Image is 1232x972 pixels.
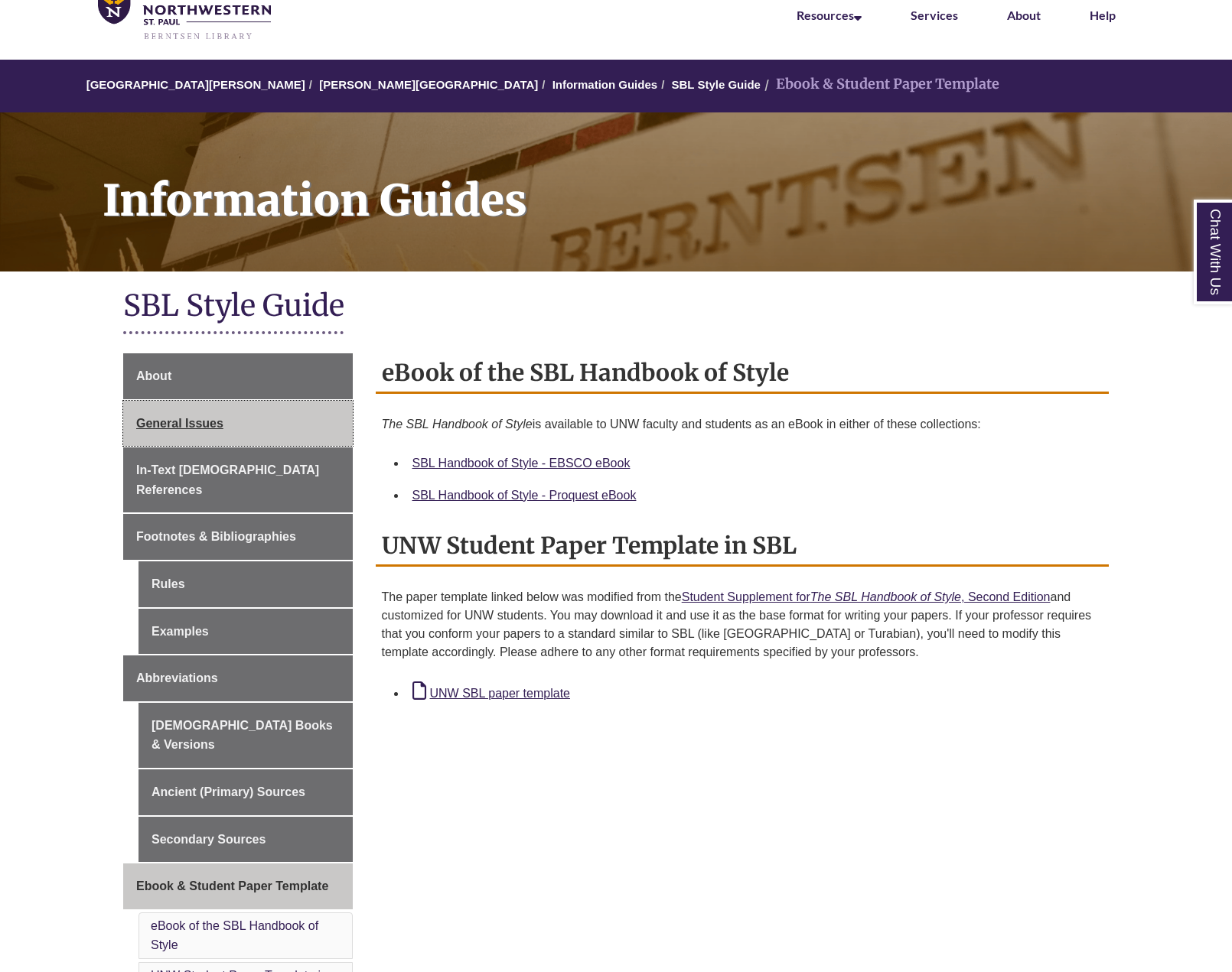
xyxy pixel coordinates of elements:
[136,417,223,430] span: General Issues
[1090,8,1116,22] a: Help
[412,457,631,470] a: SBL Handbook of Style - EBSCO eBook
[123,655,353,701] a: Abbreviations
[136,530,296,543] span: Footnotes & Bibliographies
[382,409,1103,440] p: is available to UNW faculty and students as an eBook in either of these collections:
[376,353,1110,394] h2: eBook of the SBL Handbook of Style
[382,582,1103,668] p: The paper template linked below was modified from the and customized for UNW students. You may do...
[552,78,658,91] a: Information Guides
[136,463,319,496] span: In-Text [DEMOGRAPHIC_DATA] References
[123,447,353,512] a: In-Text [DEMOGRAPHIC_DATA] References
[151,919,318,952] a: eBook of the SBL Handbook of Style
[136,369,171,382] span: About
[139,703,353,768] a: [DEMOGRAPHIC_DATA] Books & Versions
[671,78,760,91] a: SBL Style Guide
[376,526,1110,567] h2: UNW Student Paper Template in SBL
[139,817,353,863] a: Secondary Sources
[139,769,353,815] a: Ancient (Primary) Sources
[319,78,538,91] a: [PERSON_NAME][GEOGRAPHIC_DATA]
[123,401,353,447] a: General Issues
[761,73,999,96] li: Ebook & Student Paper Template
[911,8,958,22] a: Services
[136,879,328,892] span: Ebook & Student Paper Template
[123,353,353,399] a: About
[139,561,353,607] a: Rules
[810,590,961,603] em: The SBL Handbook of Style
[86,112,1232,252] h1: Information Guides
[682,590,1051,603] a: Student Supplement forThe SBL Handbook of Style, Second Edition
[136,671,218,684] span: Abbreviations
[412,687,570,700] a: UNW SBL paper template
[123,287,1109,327] h1: SBL Style Guide
[797,8,862,22] a: Resources
[139,609,353,655] a: Examples
[123,514,353,560] a: Footnotes & Bibliographies
[1007,8,1041,22] a: About
[123,863,353,909] a: Ebook & Student Paper Template
[412,489,637,502] a: SBL Handbook of Style - Proquest eBook
[382,418,533,431] em: The SBL Handbook of Style
[86,78,305,91] a: [GEOGRAPHIC_DATA][PERSON_NAME]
